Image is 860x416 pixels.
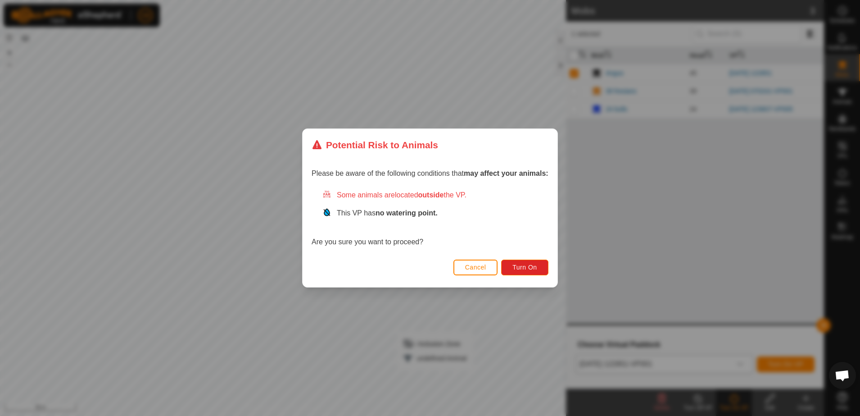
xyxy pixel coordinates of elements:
[502,260,548,275] button: Turn On
[312,169,548,177] span: Please be aware of the following conditions that
[465,264,486,271] span: Cancel
[453,260,498,275] button: Cancel
[513,264,537,271] span: Turn On
[464,169,548,177] strong: may affect your animals:
[395,191,466,199] span: located the VP.
[418,191,444,199] strong: outside
[337,209,438,217] span: This VP has
[829,362,856,389] div: Open chat
[312,190,548,247] div: Are you sure you want to proceed?
[376,209,438,217] strong: no watering point.
[312,138,438,152] div: Potential Risk to Animals
[322,190,548,201] div: Some animals are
